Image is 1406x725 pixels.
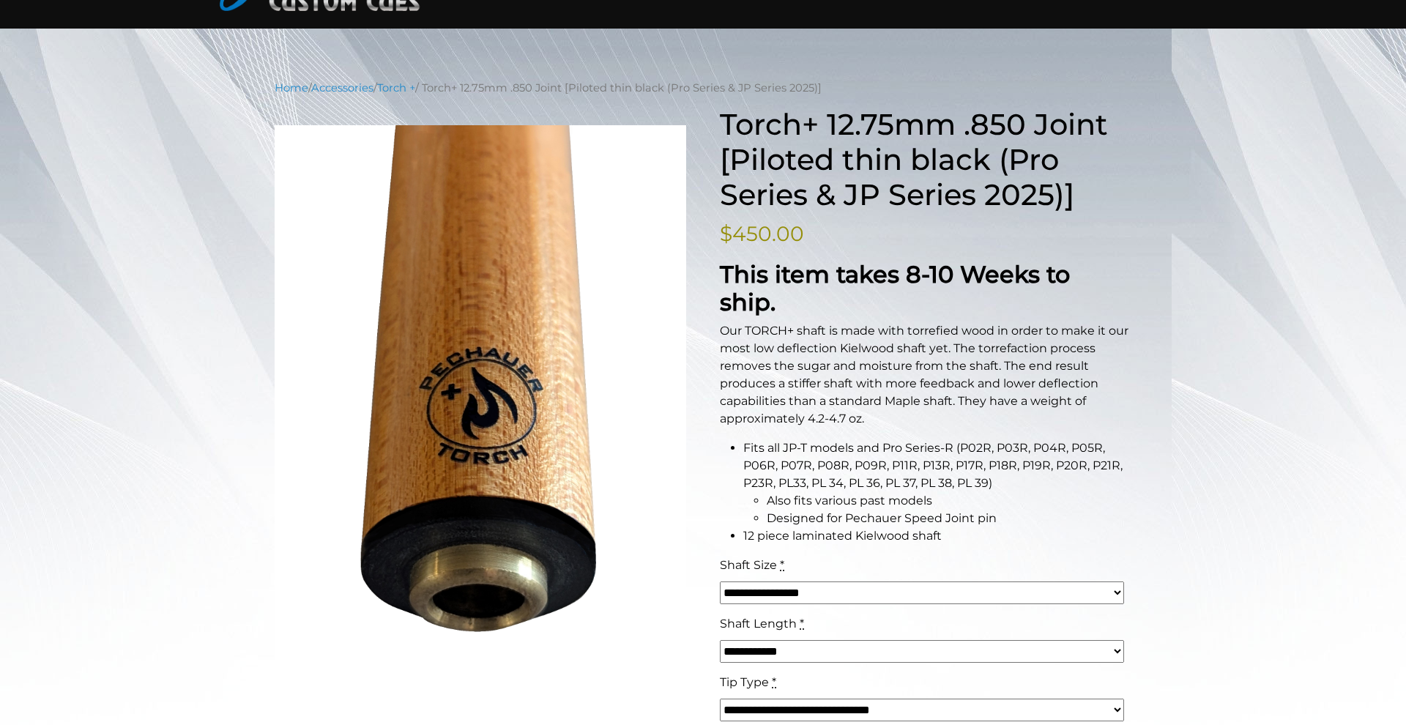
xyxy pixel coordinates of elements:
a: Torch + [377,81,415,94]
li: Designed for Pechauer Speed Joint pin [767,510,1131,527]
a: Accessories [311,81,373,94]
p: Our TORCH+ shaft is made with torrefied wood in order to make it our most low deflection Kielwood... [720,322,1131,428]
a: Home [275,81,308,94]
abbr: required [800,617,804,631]
img: kielwood-torchplus-p2-ring-1.png [275,125,686,689]
abbr: required [772,675,776,689]
span: Shaft Length [720,617,797,631]
strong: This item takes 8-10 Weeks to ship. [720,260,1070,316]
span: $ [720,221,732,246]
span: Shaft Size [720,558,777,572]
h1: Torch+ 12.75mm .850 Joint [Piloted thin black (Pro Series & JP Series 2025)] [720,107,1131,212]
li: 12 piece laminated Kielwood shaft [743,527,1131,545]
span: Tip Type [720,675,769,689]
bdi: 450.00 [720,221,804,246]
nav: Breadcrumb [275,80,1131,96]
li: Fits all JP-T models and Pro Series-R (P02R, P03R, P04R, P05R, P06R, P07R, P08R, P09R, P11R, P13R... [743,439,1131,527]
li: Also fits various past models [767,492,1131,510]
abbr: required [780,558,784,572]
